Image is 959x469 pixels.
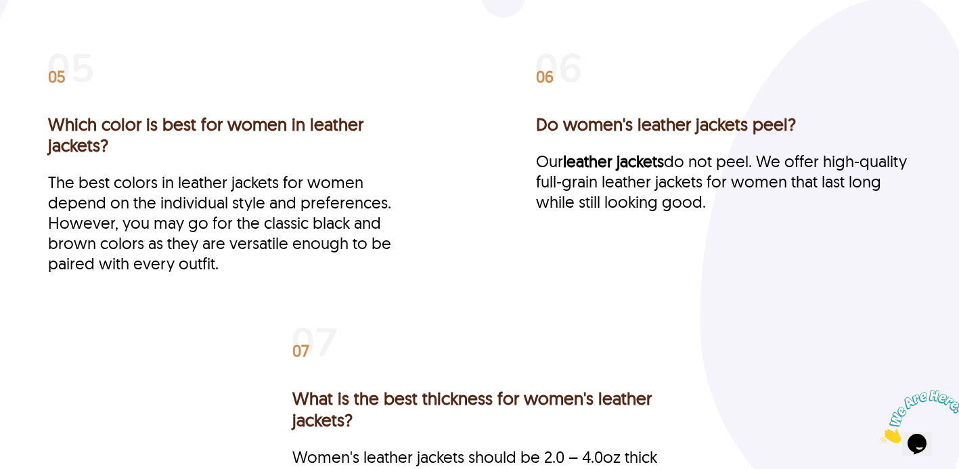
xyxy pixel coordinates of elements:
[5,5,89,59] img: Chat attention grabber
[48,172,423,273] p: The best colors in leather jackets for women depend on the individual style and preferences. Howe...
[536,151,911,212] p: Our do not peel. We offer high-quality full-grain leather jackets for women that last long while ...
[292,344,309,357] span: 07
[292,388,667,430] h3: What is the best thickness for women's leather jackets?
[536,70,554,83] span: 06
[536,114,911,135] h3: Do women's leather jackets peel?
[563,151,664,171] a: leather jackets
[875,384,959,449] iframe: chat widget
[48,70,66,83] span: 05
[48,114,423,156] h3: Which color is best for women in leather jackets?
